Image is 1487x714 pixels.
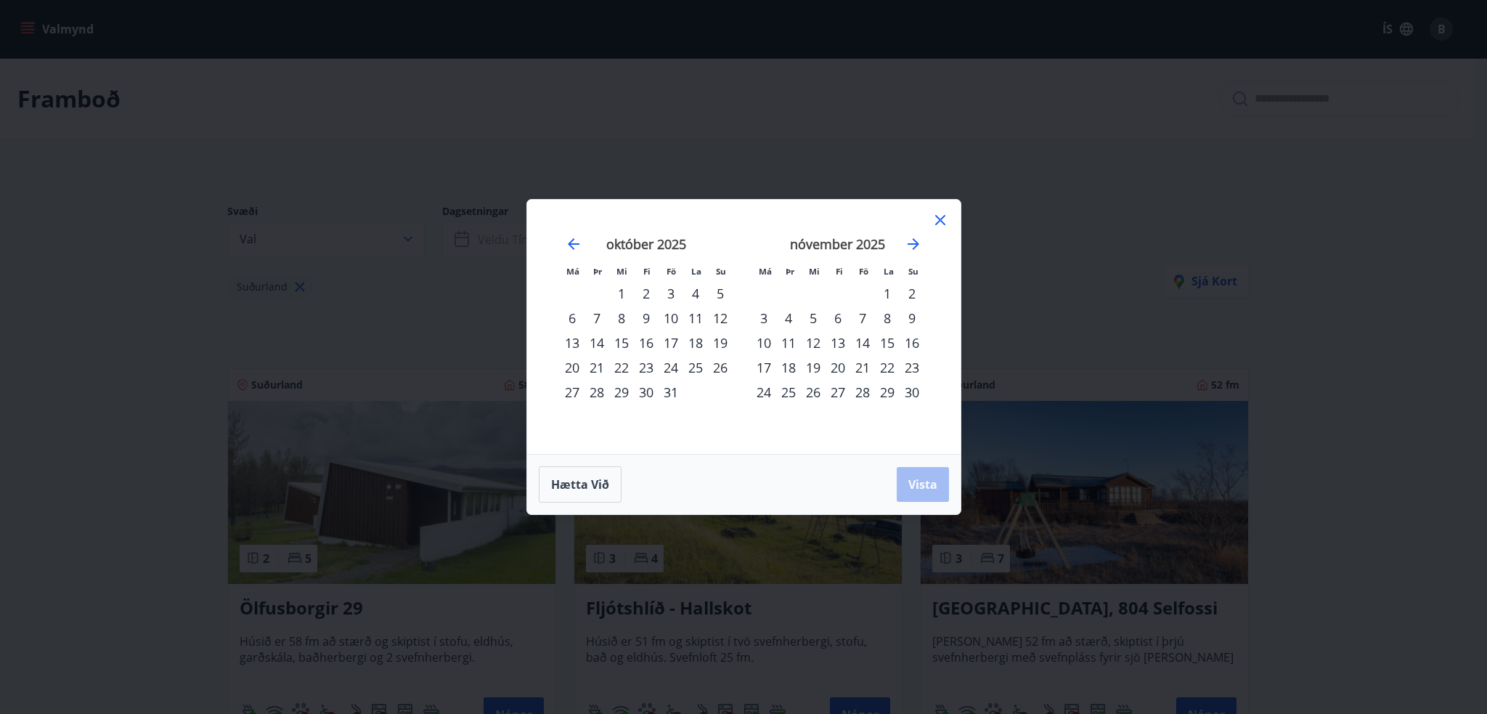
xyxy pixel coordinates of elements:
td: Choose fimmtudagur, 6. nóvember 2025 as your check-in date. It’s available. [826,306,850,330]
div: 10 [751,330,776,355]
td: Choose mánudagur, 3. nóvember 2025 as your check-in date. It’s available. [751,306,776,330]
td: Choose miðvikudagur, 15. október 2025 as your check-in date. It’s available. [609,330,634,355]
div: 13 [560,330,584,355]
td: Choose miðvikudagur, 19. nóvember 2025 as your check-in date. It’s available. [801,355,826,380]
td: Choose laugardagur, 1. nóvember 2025 as your check-in date. It’s available. [875,281,900,306]
div: Calendar [545,217,943,437]
td: Choose miðvikudagur, 26. nóvember 2025 as your check-in date. It’s available. [801,380,826,405]
div: 17 [751,355,776,380]
div: 28 [584,380,609,405]
td: Choose sunnudagur, 2. nóvember 2025 as your check-in date. It’s available. [900,281,924,306]
small: Þr [786,266,794,277]
div: 30 [900,380,924,405]
small: Mi [616,266,627,277]
small: Fi [643,266,651,277]
small: Má [759,266,772,277]
td: Choose mánudagur, 13. október 2025 as your check-in date. It’s available. [560,330,584,355]
div: 1 [875,281,900,306]
td: Choose föstudagur, 21. nóvember 2025 as your check-in date. It’s available. [850,355,875,380]
td: Choose sunnudagur, 5. október 2025 as your check-in date. It’s available. [708,281,733,306]
div: 2 [900,281,924,306]
td: Choose fimmtudagur, 30. október 2025 as your check-in date. It’s available. [634,380,659,405]
div: 18 [776,355,801,380]
div: 14 [850,330,875,355]
div: 14 [584,330,609,355]
small: Su [716,266,726,277]
td: Choose miðvikudagur, 5. nóvember 2025 as your check-in date. It’s available. [801,306,826,330]
td: Choose þriðjudagur, 18. nóvember 2025 as your check-in date. It’s available. [776,355,801,380]
div: 25 [683,355,708,380]
td: Choose föstudagur, 28. nóvember 2025 as your check-in date. It’s available. [850,380,875,405]
div: 21 [584,355,609,380]
div: 25 [776,380,801,405]
td: Choose mánudagur, 24. nóvember 2025 as your check-in date. It’s available. [751,380,776,405]
td: Choose laugardagur, 4. október 2025 as your check-in date. It’s available. [683,281,708,306]
td: Choose sunnudagur, 9. nóvember 2025 as your check-in date. It’s available. [900,306,924,330]
td: Choose þriðjudagur, 25. nóvember 2025 as your check-in date. It’s available. [776,380,801,405]
td: Choose mánudagur, 27. október 2025 as your check-in date. It’s available. [560,380,584,405]
div: 16 [900,330,924,355]
button: Hætta við [539,466,622,503]
div: 5 [708,281,733,306]
td: Choose föstudagur, 31. október 2025 as your check-in date. It’s available. [659,380,683,405]
div: 7 [850,306,875,330]
div: 1 [609,281,634,306]
div: 22 [875,355,900,380]
div: 13 [826,330,850,355]
div: 23 [900,355,924,380]
div: 27 [826,380,850,405]
td: Choose sunnudagur, 19. október 2025 as your check-in date. It’s available. [708,330,733,355]
td: Choose laugardagur, 15. nóvember 2025 as your check-in date. It’s available. [875,330,900,355]
div: 26 [708,355,733,380]
td: Choose fimmtudagur, 13. nóvember 2025 as your check-in date. It’s available. [826,330,850,355]
td: Choose þriðjudagur, 14. október 2025 as your check-in date. It’s available. [584,330,609,355]
div: 12 [708,306,733,330]
td: Choose sunnudagur, 16. nóvember 2025 as your check-in date. It’s available. [900,330,924,355]
div: 11 [776,330,801,355]
div: 16 [634,330,659,355]
div: 7 [584,306,609,330]
td: Choose sunnudagur, 23. nóvember 2025 as your check-in date. It’s available. [900,355,924,380]
div: 18 [683,330,708,355]
td: Choose föstudagur, 14. nóvember 2025 as your check-in date. It’s available. [850,330,875,355]
div: 17 [659,330,683,355]
td: Choose miðvikudagur, 22. október 2025 as your check-in date. It’s available. [609,355,634,380]
div: 24 [751,380,776,405]
td: Choose föstudagur, 24. október 2025 as your check-in date. It’s available. [659,355,683,380]
div: 9 [634,306,659,330]
small: La [884,266,894,277]
td: Choose miðvikudagur, 29. október 2025 as your check-in date. It’s available. [609,380,634,405]
div: 4 [776,306,801,330]
td: Choose miðvikudagur, 12. nóvember 2025 as your check-in date. It’s available. [801,330,826,355]
td: Choose laugardagur, 18. október 2025 as your check-in date. It’s available. [683,330,708,355]
small: Mi [809,266,820,277]
td: Choose þriðjudagur, 21. október 2025 as your check-in date. It’s available. [584,355,609,380]
td: Choose þriðjudagur, 11. nóvember 2025 as your check-in date. It’s available. [776,330,801,355]
div: 20 [826,355,850,380]
small: Má [566,266,579,277]
div: 27 [560,380,584,405]
td: Choose föstudagur, 17. október 2025 as your check-in date. It’s available. [659,330,683,355]
div: 8 [875,306,900,330]
div: 15 [609,330,634,355]
div: 3 [659,281,683,306]
div: 30 [634,380,659,405]
div: Move forward to switch to the next month. [905,235,922,253]
div: 24 [659,355,683,380]
strong: október 2025 [606,235,686,253]
td: Choose þriðjudagur, 7. október 2025 as your check-in date. It’s available. [584,306,609,330]
div: 29 [875,380,900,405]
td: Choose föstudagur, 10. október 2025 as your check-in date. It’s available. [659,306,683,330]
td: Choose mánudagur, 10. nóvember 2025 as your check-in date. It’s available. [751,330,776,355]
td: Choose laugardagur, 11. október 2025 as your check-in date. It’s available. [683,306,708,330]
td: Choose miðvikudagur, 8. október 2025 as your check-in date. It’s available. [609,306,634,330]
small: La [691,266,701,277]
td: Choose sunnudagur, 12. október 2025 as your check-in date. It’s available. [708,306,733,330]
td: Choose laugardagur, 29. nóvember 2025 as your check-in date. It’s available. [875,380,900,405]
td: Choose sunnudagur, 30. nóvember 2025 as your check-in date. It’s available. [900,380,924,405]
div: 4 [683,281,708,306]
div: 19 [708,330,733,355]
div: 8 [609,306,634,330]
div: 6 [826,306,850,330]
td: Choose laugardagur, 25. október 2025 as your check-in date. It’s available. [683,355,708,380]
